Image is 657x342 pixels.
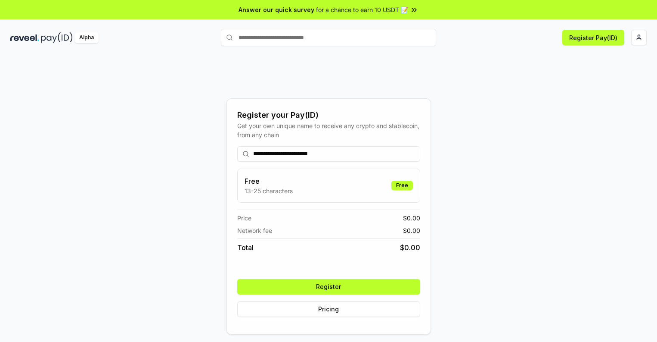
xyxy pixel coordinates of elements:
[245,176,293,186] h3: Free
[245,186,293,195] p: 13-25 characters
[400,242,420,253] span: $ 0.00
[74,32,99,43] div: Alpha
[316,5,408,14] span: for a chance to earn 10 USDT 📝
[239,5,314,14] span: Answer our quick survey
[10,32,39,43] img: reveel_dark
[403,213,420,223] span: $ 0.00
[41,32,73,43] img: pay_id
[237,226,272,235] span: Network fee
[237,109,420,121] div: Register your Pay(ID)
[237,301,420,317] button: Pricing
[237,121,420,139] div: Get your own unique name to receive any crypto and stablecoin, from any chain
[237,213,251,223] span: Price
[391,181,413,190] div: Free
[237,242,254,253] span: Total
[562,30,624,45] button: Register Pay(ID)
[237,279,420,295] button: Register
[403,226,420,235] span: $ 0.00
